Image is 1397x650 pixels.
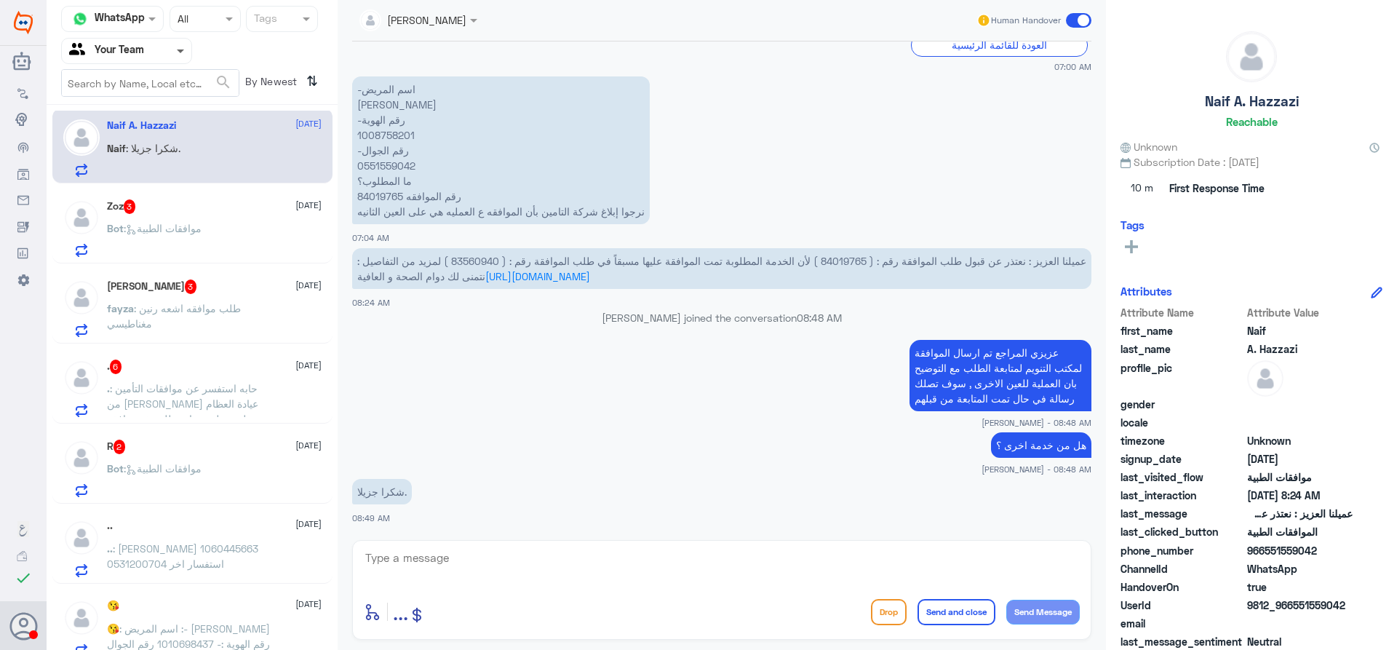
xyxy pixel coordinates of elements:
span: 6 [110,360,122,374]
span: 966551559042 [1247,543,1353,558]
span: HandoverOn [1121,579,1244,595]
span: [PERSON_NAME] - 08:48 AM [982,463,1091,475]
img: defaultAdmin.png [63,600,100,636]
p: 8/9/2025, 8:48 AM [991,432,1091,458]
img: defaultAdmin.png [1227,32,1276,82]
span: 2 [114,440,126,454]
p: 8/9/2025, 8:24 AM [352,248,1091,289]
h5: .. [107,520,113,532]
span: : موافقات الطبية [124,462,202,475]
span: [PERSON_NAME] - 08:48 AM [982,416,1091,429]
span: .. [107,542,113,555]
span: 08:49 AM [352,513,390,523]
span: null [1247,415,1353,430]
img: defaultAdmin.png [63,360,100,396]
img: defaultAdmin.png [63,119,100,156]
span: Human Handover [991,14,1061,27]
span: [DATE] [295,359,322,372]
span: ... [393,598,408,625]
span: signup_date [1121,451,1244,467]
h5: Naif A. Hazzazi [107,119,176,132]
span: 08:24 AM [352,298,390,307]
span: : شكرا جزيلا. [126,142,180,154]
span: 07:00 AM [1054,60,1091,73]
span: 07:04 AM [352,233,389,242]
span: last_visited_flow [1121,469,1244,485]
span: last_clicked_button [1121,524,1244,539]
span: Unknown [1121,139,1177,154]
span: Bot [107,222,124,234]
h5: Zoz [107,199,136,214]
span: الموافقات الطبية [1247,524,1353,539]
span: Attribute Value [1247,305,1353,320]
span: First Response Time [1169,181,1265,196]
span: locale [1121,415,1244,430]
span: UserId [1121,598,1244,613]
span: : [PERSON_NAME] 1060445663 0531200704 استفسار اخر [107,542,258,570]
input: Search by Name, Local etc… [62,70,239,96]
span: 2 [1247,561,1353,576]
span: email [1121,616,1244,631]
span: search [215,74,232,91]
button: Send and close [918,599,995,625]
h6: Reachable [1226,115,1278,128]
div: Tags [252,10,277,29]
span: By Newest [239,69,301,98]
span: Naif [1247,323,1353,338]
h5: Naif A. Hazzazi [1205,93,1299,110]
span: [DATE] [295,439,322,452]
span: Bot [107,462,124,475]
img: Widebot Logo [14,11,33,34]
h6: Attributes [1121,285,1172,298]
img: defaultAdmin.png [63,520,100,556]
h5: fayza alonazi [107,280,197,294]
span: last_message_sentiment [1121,634,1244,649]
span: Subscription Date : [DATE] [1121,154,1382,170]
p: 8/9/2025, 8:49 AM [352,479,412,504]
span: : حابه استفسر عن موافقات التأمين من [PERSON_NAME] عيادة العظام على عملية جراحية للرسغ وموافقة اشع... [107,382,268,440]
span: ChannelId [1121,561,1244,576]
span: 2025-09-08T05:24:48.109Z [1247,488,1353,503]
h6: Tags [1121,218,1145,231]
span: [DATE] [295,117,322,130]
span: timezone [1121,433,1244,448]
span: : موافقات الطبية [124,222,202,234]
h5: . [107,360,122,374]
img: defaultAdmin.png [63,440,100,476]
img: whatsapp.png [69,8,91,30]
span: [DATE] [295,518,322,531]
span: 2025-08-27T08:05:16.994Z [1247,451,1353,467]
span: [DATE] [295,279,322,292]
span: عميلنا العزيز : نعتذر عن قبول طلب الموافقة رقم : ( 84019765 ) لأن الخدمة المطلوبة تمت الموافقة عل... [357,255,1086,282]
span: . [107,382,110,395]
a: [URL][DOMAIN_NAME] [485,270,590,282]
span: true [1247,579,1353,595]
span: : طلب موافقه اشعه رنين مغناطيسي [107,302,241,330]
span: [DATE] [295,199,322,212]
span: موافقات الطبية [1247,469,1353,485]
span: 9812_966551559042 [1247,598,1353,613]
span: 08:48 AM [797,312,842,324]
span: null [1247,397,1353,412]
span: null [1247,616,1353,631]
span: عميلنا العزيز : نعتذر عن قبول طلب الموافقة رقم : ( 84019765 ) لأن الخدمة المطلوبة تمت الموافقة عل... [1247,506,1353,521]
p: 8/9/2025, 7:04 AM [352,76,650,224]
i: check [15,569,32,587]
span: last_name [1121,341,1244,357]
i: ⇅ [306,69,318,93]
button: ... [393,595,408,628]
button: Avatar [9,612,37,640]
img: defaultAdmin.png [1247,360,1283,397]
span: [DATE] [295,598,322,611]
h5: 😘 [107,600,119,612]
span: Attribute Name [1121,305,1244,320]
span: 0 [1247,634,1353,649]
button: Send Message [1006,600,1080,625]
img: yourTeam.svg [69,40,91,62]
span: Naif [107,142,126,154]
button: search [215,71,232,95]
p: 8/9/2025, 8:48 AM [910,340,1091,411]
img: defaultAdmin.png [63,199,100,236]
span: 3 [185,280,197,294]
span: last_interaction [1121,488,1244,503]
